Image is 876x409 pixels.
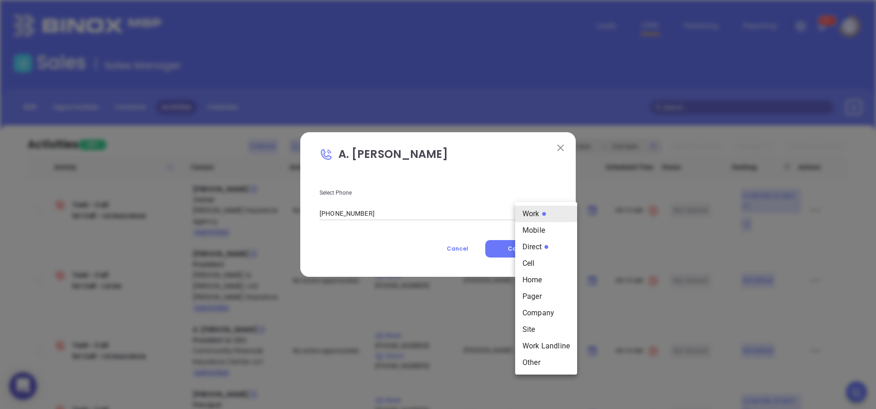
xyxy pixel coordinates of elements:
li: Work [515,206,577,222]
li: Direct [515,239,577,255]
li: Company [515,305,577,321]
li: Other [515,354,577,371]
li: Home [515,272,577,288]
li: Work Landline [515,338,577,354]
li: Site [515,321,577,338]
li: Cell [515,255,577,272]
li: Pager [515,288,577,305]
li: Mobile [515,222,577,239]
